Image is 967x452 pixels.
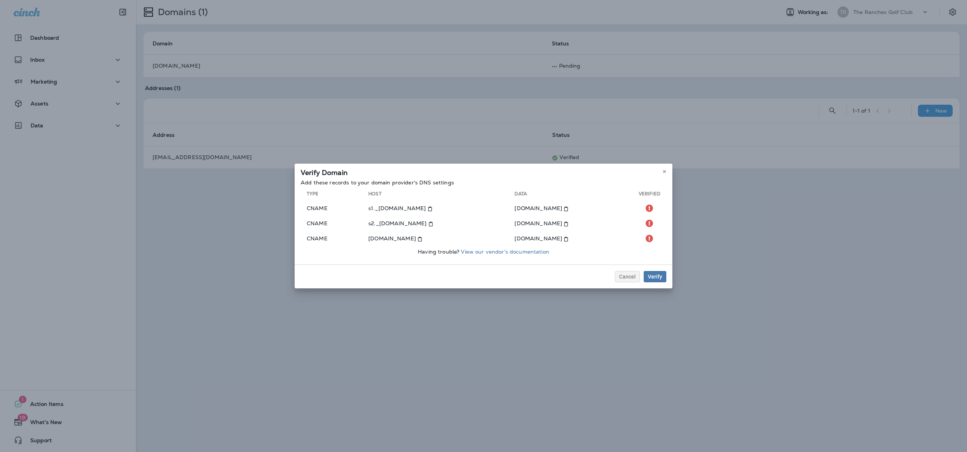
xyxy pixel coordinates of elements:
th: Type [301,191,368,200]
td: cname [301,201,368,215]
div: Verify [648,274,662,279]
p: Add these records to your domain provider's DNS settings [301,180,666,186]
p: Having trouble? [301,249,666,255]
a: View our vendor's documentation [461,248,549,255]
td: s2._[DOMAIN_NAME] [368,217,514,230]
td: [DOMAIN_NAME] [514,217,638,230]
th: Data [514,191,638,200]
td: [DOMAIN_NAME] [514,232,638,245]
span: Cancel [619,274,636,279]
th: Verified [639,191,666,200]
th: Host [368,191,514,200]
td: s1._[DOMAIN_NAME] [368,201,514,215]
td: cname [301,232,368,245]
button: Verify [644,271,666,282]
button: Cancel [615,271,640,282]
td: [DOMAIN_NAME] [514,201,638,215]
td: cname [301,217,368,230]
div: Verify Domain [295,164,672,180]
td: [DOMAIN_NAME] [368,232,514,245]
